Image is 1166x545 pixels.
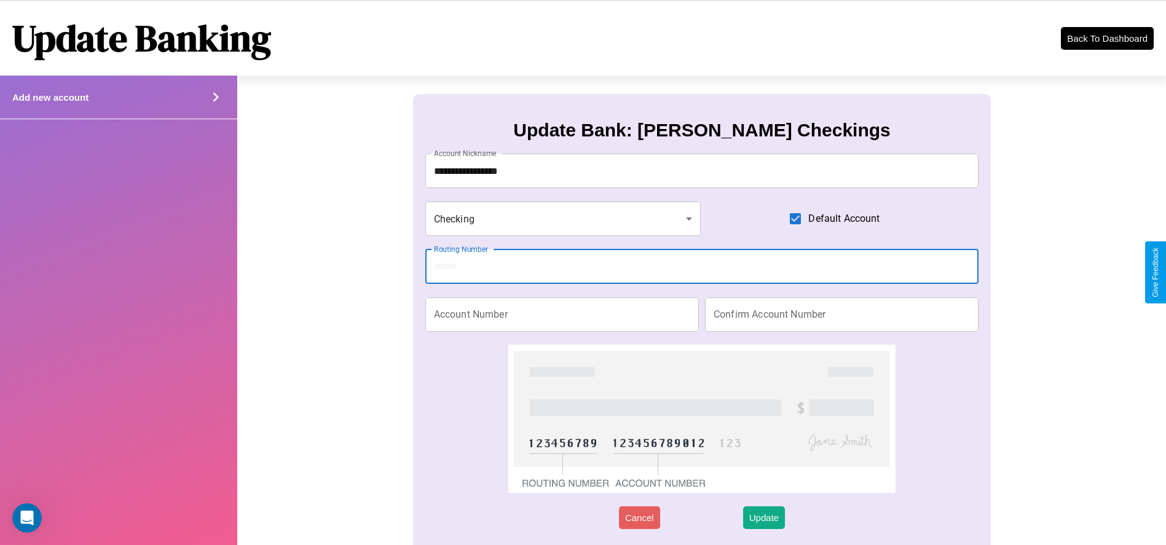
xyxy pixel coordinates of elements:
div: Checking [425,202,701,236]
h4: Add new account [12,92,89,103]
label: Routing Number [434,244,488,254]
label: Account Nickname [434,148,497,159]
button: Back To Dashboard [1061,27,1154,50]
span: Default Account [808,211,880,226]
iframe: Intercom live chat [12,503,42,533]
button: Update [743,506,785,529]
h1: Update Banking [12,13,271,63]
h3: Update Bank: [PERSON_NAME] Checkings [513,120,890,141]
div: Give Feedback [1151,248,1160,297]
button: Cancel [619,506,660,529]
img: check [508,345,896,493]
